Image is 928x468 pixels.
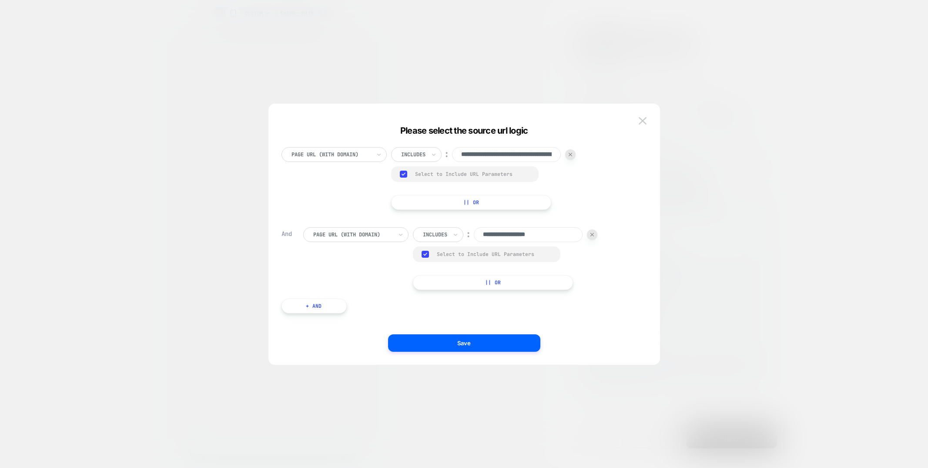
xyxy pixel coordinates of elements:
img: end [590,233,594,236]
img: end [569,153,572,156]
div: Please select the source url logic [268,125,660,136]
button: || Or [391,195,552,210]
div: Select to Include URL Parameters [437,251,552,257]
img: close [639,117,647,125]
button: || Or [413,275,573,290]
